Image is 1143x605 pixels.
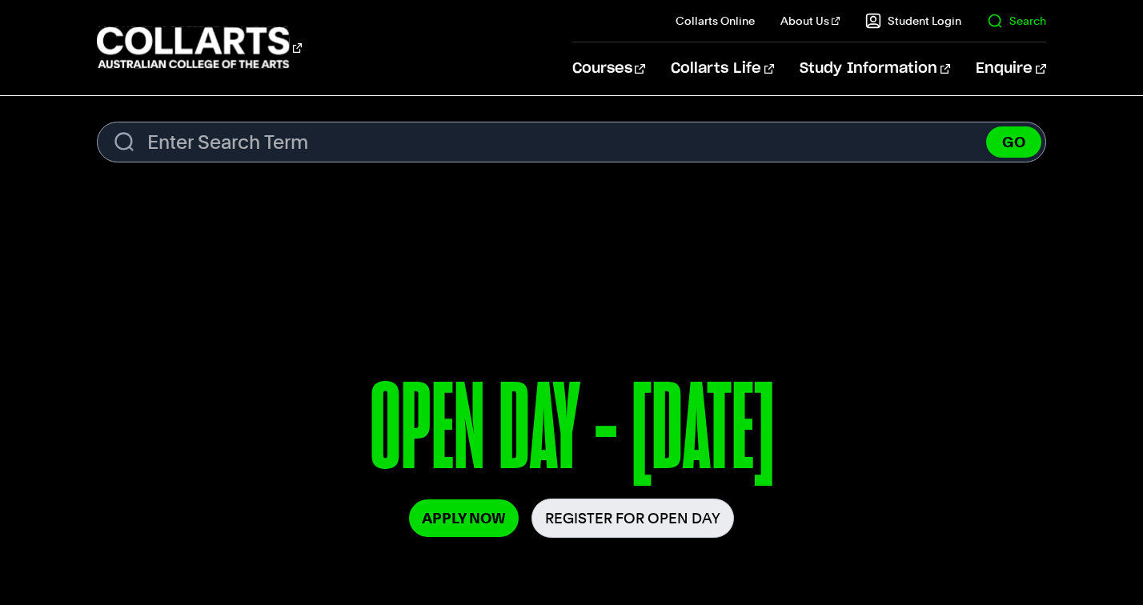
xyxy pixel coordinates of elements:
a: Enquire [976,42,1045,95]
a: Courses [572,42,645,95]
a: Collarts Online [676,13,755,29]
input: Enter Search Term [97,122,1045,162]
div: Go to homepage [97,25,302,70]
form: Search [97,122,1045,162]
a: Apply Now [409,499,519,537]
a: Collarts Life [671,42,774,95]
button: GO [986,126,1041,158]
a: Study Information [800,42,950,95]
a: Student Login [865,13,961,29]
a: Register for Open Day [531,499,734,538]
a: About Us [780,13,840,29]
p: OPEN DAY - [DATE] [97,367,1045,499]
a: Search [987,13,1046,29]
